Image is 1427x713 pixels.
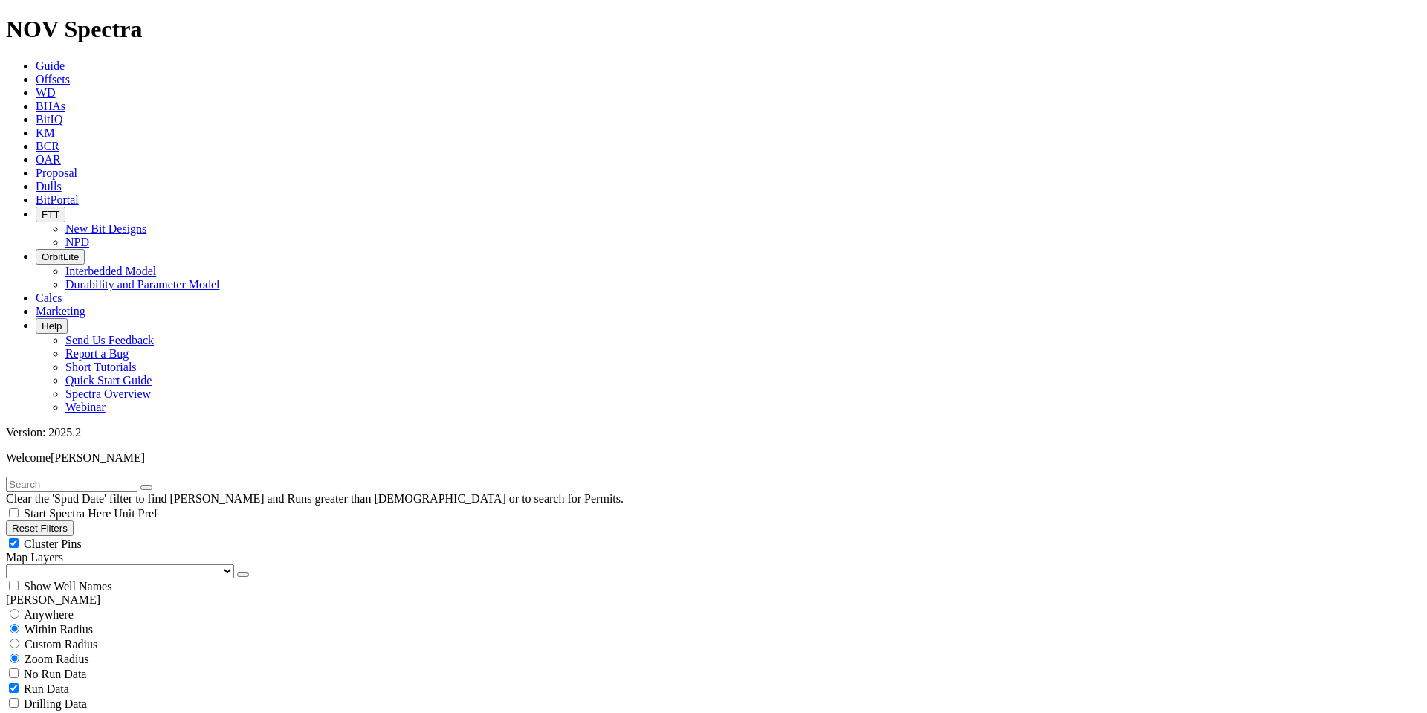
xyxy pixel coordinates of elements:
[36,305,85,317] a: Marketing
[6,426,1421,439] div: Version: 2025.2
[65,278,220,291] a: Durability and Parameter Model
[36,113,62,126] a: BitIQ
[25,638,97,651] span: Custom Radius
[24,580,111,593] span: Show Well Names
[36,207,65,222] button: FTT
[24,683,69,695] span: Run Data
[24,668,86,680] span: No Run Data
[24,507,111,520] span: Start Spectra Here
[114,507,158,520] span: Unit Pref
[36,100,65,112] a: BHAs
[36,167,77,179] a: Proposal
[36,140,59,152] a: BCR
[6,551,63,564] span: Map Layers
[6,451,1421,465] p: Welcome
[25,623,93,636] span: Within Radius
[65,361,137,373] a: Short Tutorials
[6,593,1421,607] div: [PERSON_NAME]
[6,477,137,492] input: Search
[36,73,70,86] a: Offsets
[42,320,62,332] span: Help
[9,508,19,517] input: Start Spectra Here
[36,249,85,265] button: OrbitLite
[42,209,59,220] span: FTT
[36,180,62,193] a: Dulls
[25,653,89,665] span: Zoom Radius
[6,520,74,536] button: Reset Filters
[65,236,89,248] a: NPD
[24,608,74,621] span: Anywhere
[65,387,151,400] a: Spectra Overview
[36,59,65,72] a: Guide
[6,492,624,505] span: Clear the 'Spud Date' filter to find [PERSON_NAME] and Runs greater than [DEMOGRAPHIC_DATA] or to...
[65,401,106,413] a: Webinar
[65,347,129,360] a: Report a Bug
[24,697,87,710] span: Drilling Data
[36,126,55,139] a: KM
[36,193,79,206] a: BitPortal
[36,153,61,166] a: OAR
[65,374,152,387] a: Quick Start Guide
[24,538,82,550] span: Cluster Pins
[65,265,156,277] a: Interbedded Model
[65,334,154,346] a: Send Us Feedback
[36,291,62,304] a: Calcs
[65,222,146,235] a: New Bit Designs
[36,86,56,99] a: WD
[42,251,79,262] span: OrbitLite
[36,318,68,334] button: Help
[51,451,145,464] span: [PERSON_NAME]
[6,16,1421,43] h1: NOV Spectra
